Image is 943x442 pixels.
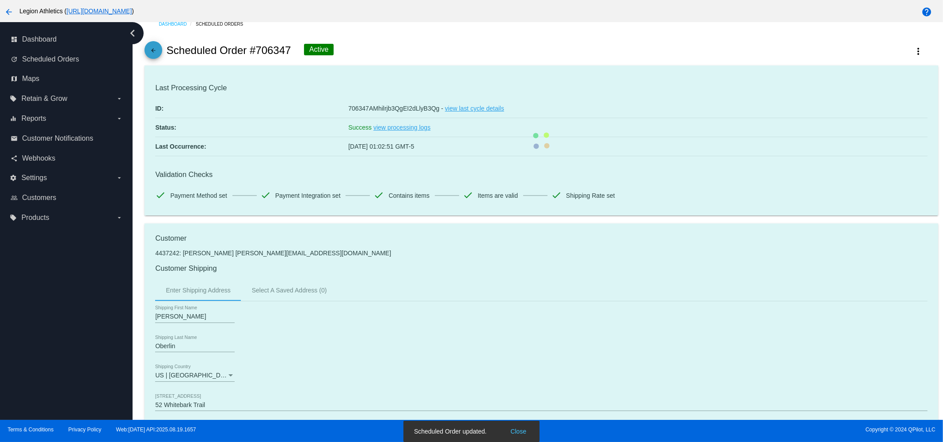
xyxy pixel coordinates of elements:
i: arrow_drop_down [116,115,123,122]
span: Maps [22,75,39,83]
a: share Webhooks [11,151,123,165]
a: [URL][DOMAIN_NAME] [67,8,132,15]
span: Products [21,214,49,222]
h2: Scheduled Order #706347 [167,44,291,57]
a: map Maps [11,72,123,86]
a: Dashboard [159,17,196,31]
span: Legion Athletics ( ) [19,8,134,15]
i: settings [10,174,17,181]
span: Customer Notifications [22,135,93,142]
a: email Customer Notifications [11,131,123,146]
i: local_offer [10,214,17,221]
i: share [11,155,18,162]
i: local_offer [10,95,17,102]
span: Copyright © 2024 QPilot, LLC [479,427,935,433]
mat-icon: more_vert [913,46,924,57]
span: Settings [21,174,47,182]
a: Scheduled Orders [196,17,251,31]
span: Customers [22,194,56,202]
i: arrow_drop_down [116,174,123,181]
span: Dashboard [22,35,57,43]
a: update Scheduled Orders [11,52,123,66]
i: map [11,75,18,82]
mat-icon: arrow_back [4,7,14,17]
i: chevron_left [125,26,140,40]
span: Retain & Grow [21,95,67,103]
span: Reports [21,115,46,123]
div: Active [304,44,334,55]
i: email [11,135,18,142]
a: Web:[DATE] API:2025.08.19.1657 [116,427,196,433]
i: people_outline [11,194,18,201]
a: dashboard Dashboard [11,32,123,46]
mat-icon: help [921,7,932,17]
a: Privacy Policy [68,427,102,433]
i: equalizer [10,115,17,122]
button: Close [508,427,529,436]
span: Scheduled Orders [22,55,79,63]
i: arrow_drop_down [116,95,123,102]
a: Terms & Conditions [8,427,53,433]
simple-snack-bar: Scheduled Order updated. [414,427,529,436]
i: arrow_drop_down [116,214,123,221]
mat-icon: arrow_back [148,47,159,58]
i: update [11,56,18,63]
span: Webhooks [22,154,55,162]
a: people_outline Customers [11,191,123,205]
i: dashboard [11,36,18,43]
